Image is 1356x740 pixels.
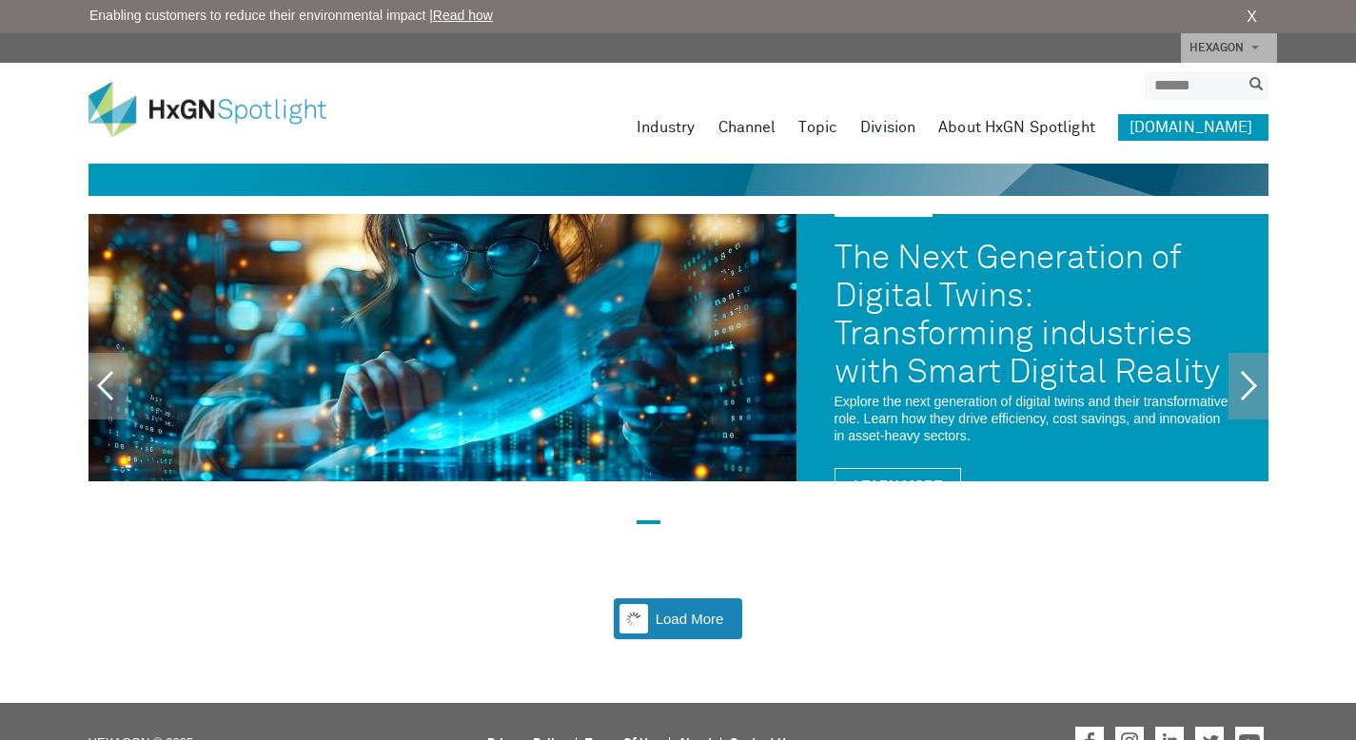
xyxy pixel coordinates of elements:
a: Learn More [835,468,961,503]
a: Read how [433,8,493,23]
a: Next [1228,353,1268,419]
a: [DOMAIN_NAME] [1118,114,1268,141]
span: Enabling customers to reduce their environmental impact | [89,6,493,26]
a: Previous [88,353,128,419]
a: HEXAGON [1181,33,1277,63]
a: X [1247,6,1257,29]
a: Topic [798,114,837,141]
p: Explore the next generation of digital twins and their transformative role. Learn how they drive ... [835,393,1230,444]
button: Load More [614,598,743,639]
a: The Next Generation of Digital Twins: Transforming industries with Smart Digital Reality [835,226,1230,393]
a: Channel [718,114,776,141]
a: Industry [637,114,696,141]
a: About HxGN Spotlight [938,114,1095,141]
a: Division [860,114,915,141]
img: The Next Generation of Digital Twins: Transforming industries with Smart Digital Reality [88,214,796,481]
img: HxGN Spotlight [88,82,355,137]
